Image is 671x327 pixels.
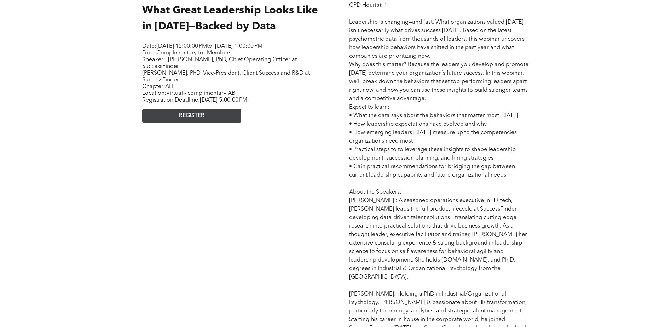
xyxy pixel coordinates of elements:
[142,50,231,56] span: Price:
[179,113,204,119] span: REGISTER
[142,57,165,63] span: Speaker:
[142,44,212,49] span: Date: to
[166,91,235,96] span: Virtual - complimentary AB
[156,44,207,49] span: [DATE] 12:00:00 PM
[215,44,262,49] span: [DATE] 1:00:00 PM
[200,97,247,103] span: [DATE] 5:00:00 PM
[156,50,231,56] span: Complimentary for Members
[165,84,175,90] span: ALL
[142,57,310,83] span: [PERSON_NAME], PhD, Chief Operating Officer at SuccessFinder | [PERSON_NAME], PhD, Vice-President...
[142,84,175,90] span: Chapter:
[142,109,241,123] a: REGISTER
[142,5,318,32] span: What Great Leadership Looks Like in [DATE]—Backed by Data
[142,91,247,103] span: Location: Registration Deadline:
